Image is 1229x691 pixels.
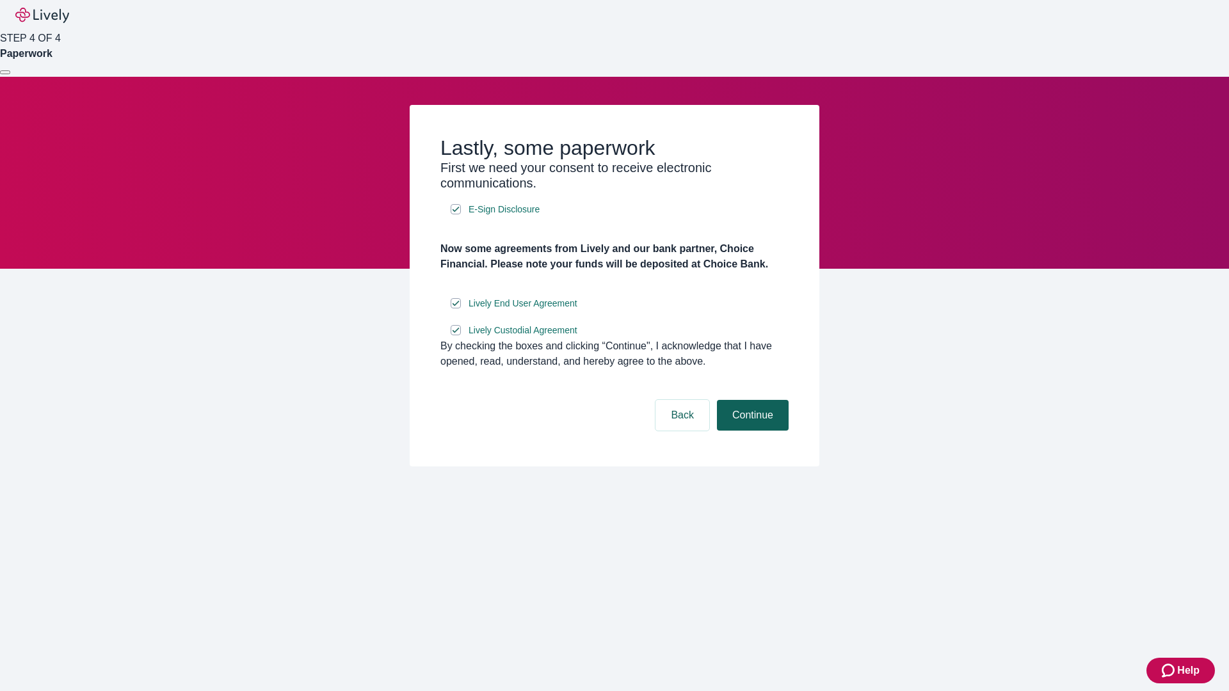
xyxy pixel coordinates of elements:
a: e-sign disclosure document [466,296,580,312]
div: By checking the boxes and clicking “Continue", I acknowledge that I have opened, read, understand... [440,338,789,369]
button: Continue [717,400,789,431]
img: Lively [15,8,69,23]
span: E-Sign Disclosure [469,203,540,216]
span: Lively End User Agreement [469,297,577,310]
h3: First we need your consent to receive electronic communications. [440,160,789,191]
svg: Zendesk support icon [1162,663,1177,678]
h2: Lastly, some paperwork [440,136,789,160]
button: Zendesk support iconHelp [1146,658,1215,683]
button: Back [655,400,709,431]
a: e-sign disclosure document [466,202,542,218]
span: Lively Custodial Agreement [469,324,577,337]
h4: Now some agreements from Lively and our bank partner, Choice Financial. Please note your funds wi... [440,241,789,272]
span: Help [1177,663,1200,678]
a: e-sign disclosure document [466,322,580,338]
